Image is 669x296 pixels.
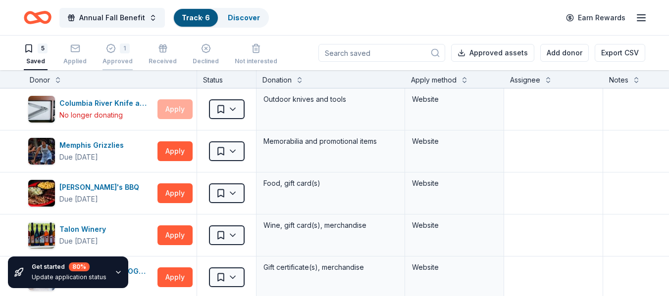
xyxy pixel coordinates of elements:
div: Website [412,135,497,147]
span: Annual Fall Benefit [79,12,145,24]
div: Not interested [235,57,277,65]
div: 80 % [69,262,90,271]
div: Apply method [411,74,457,86]
div: [PERSON_NAME]'s BBQ [59,181,143,193]
div: Outdoor knives and tools [262,92,399,106]
div: Website [412,93,497,105]
button: Apply [157,267,193,287]
div: Website [412,261,497,273]
div: Status [197,70,257,88]
div: Donation [262,74,292,86]
button: Applied [63,40,87,70]
div: Wine, gift card(s), merchandise [262,218,399,232]
a: Track· 6 [182,13,210,22]
div: 5 [38,43,48,53]
div: Memorabilia and promotional items [262,134,399,148]
button: Apply [157,141,193,161]
button: Track· 6Discover [173,8,269,28]
input: Search saved [318,44,445,62]
div: Website [412,219,497,231]
div: Received [149,57,177,65]
div: Food, gift card(s) [262,176,399,190]
img: Image for Sonny's BBQ [28,180,55,207]
div: Update application status [32,273,106,281]
div: 1 [120,43,130,53]
button: Annual Fall Benefit [59,8,165,28]
button: Not interested [235,40,277,70]
button: Export CSV [595,44,645,62]
a: Earn Rewards [560,9,631,27]
button: Approved assets [451,44,534,62]
div: Saved [24,57,48,65]
div: Columbia River Knife and Tool [59,97,154,109]
img: Image for Talon Winery [28,222,55,249]
div: No longer donating [59,109,123,121]
div: Website [412,177,497,189]
div: Donor [30,74,50,86]
div: Memphis Grizzlies [59,139,128,151]
div: Notes [609,74,628,86]
a: Discover [228,13,260,22]
img: Image for Memphis Grizzlies [28,138,55,165]
a: Home [24,6,51,29]
button: 5Saved [24,40,48,70]
button: Image for Talon WineryTalon WineryDue [DATE] [28,221,154,249]
div: Due [DATE] [59,235,98,247]
div: Approved [103,57,133,65]
button: Image for Memphis GrizzliesMemphis GrizzliesDue [DATE] [28,137,154,165]
button: Received [149,40,177,70]
div: Applied [63,57,87,65]
div: Due [DATE] [59,151,98,163]
div: Declined [193,57,219,65]
button: Apply [157,225,193,245]
button: Apply [157,183,193,203]
div: Assignee [510,74,540,86]
button: Image for Columbia River Knife and ToolColumbia River Knife and ToolNo longer donating [28,95,154,123]
button: Add donor [540,44,589,62]
div: Due [DATE] [59,193,98,205]
button: 1Approved [103,40,133,70]
div: Talon Winery [59,223,110,235]
img: Image for Columbia River Knife and Tool [28,96,55,123]
button: Image for Sonny's BBQ[PERSON_NAME]'s BBQDue [DATE] [28,179,154,207]
div: Get started [32,262,106,271]
button: Declined [193,40,219,70]
div: Gift certificate(s), merchandise [262,260,399,274]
